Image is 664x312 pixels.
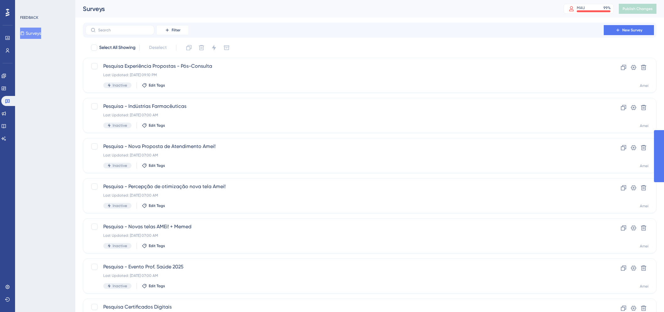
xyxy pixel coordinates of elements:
[20,15,38,20] div: FEEDBACK
[640,244,649,249] div: Amei
[638,287,656,306] iframe: UserGuiding AI Assistant Launcher
[149,243,165,248] span: Edit Tags
[142,123,165,128] button: Edit Tags
[142,83,165,88] button: Edit Tags
[640,123,649,128] div: Amei
[142,203,165,208] button: Edit Tags
[619,4,656,14] button: Publish Changes
[149,44,167,51] span: Deselect
[103,143,586,150] span: Pesquisa - Nova Proposta de Atendimento Amei!
[113,83,127,88] span: Inactive
[103,153,586,158] div: Last Updated: [DATE] 07:00 AM
[103,72,586,77] div: Last Updated: [DATE] 09:10 PM
[149,163,165,168] span: Edit Tags
[103,193,586,198] div: Last Updated: [DATE] 07:00 AM
[622,28,642,33] span: New Survey
[113,163,127,168] span: Inactive
[143,42,172,53] button: Deselect
[103,303,586,311] span: Pesquisa Certificados Digitais
[113,283,127,288] span: Inactive
[103,273,586,278] div: Last Updated: [DATE] 07:00 AM
[113,123,127,128] span: Inactive
[142,163,165,168] button: Edit Tags
[149,123,165,128] span: Edit Tags
[103,223,586,230] span: Pesquisa - Novas telas AMEi! + Memed
[103,113,586,118] div: Last Updated: [DATE] 07:00 AM
[20,28,41,39] button: Surveys
[83,4,548,13] div: Surveys
[113,203,127,208] span: Inactive
[149,83,165,88] span: Edit Tags
[98,28,149,32] input: Search
[103,103,586,110] span: Pesquisa - Indústrias Farmacêuticas
[142,283,165,288] button: Edit Tags
[149,283,165,288] span: Edit Tags
[640,284,649,289] div: Amei
[113,243,127,248] span: Inactive
[577,5,585,10] div: MAU
[103,62,586,70] span: Pesquisa Experiência Propostas - Pós-Consulta
[623,6,653,11] span: Publish Changes
[603,5,611,10] div: 99 %
[640,83,649,88] div: Amei
[604,25,654,35] button: New Survey
[142,243,165,248] button: Edit Tags
[103,233,586,238] div: Last Updated: [DATE] 07:00 AM
[103,183,586,190] span: Pesquisa - Percepção de otimização nova tela Amei!
[157,25,188,35] button: Filter
[640,163,649,168] div: Amei
[149,203,165,208] span: Edit Tags
[640,204,649,209] div: Amei
[172,28,180,33] span: Filter
[99,44,136,51] span: Select All Showing
[103,263,586,271] span: Pesquisa - Evento Prof. Saúde 2025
